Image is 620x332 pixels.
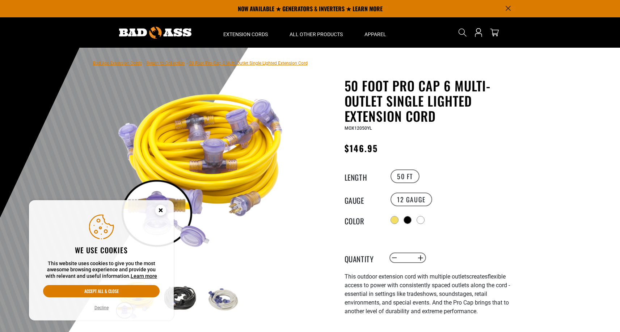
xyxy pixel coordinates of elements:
span: $146.95 [345,142,378,155]
h2: We use cookies [43,245,160,255]
img: yellow [114,79,289,254]
img: black [158,278,200,320]
span: Extension Cords [223,31,268,38]
button: Accept all & close [43,285,160,297]
h1: 50 Foot Pro Cap 6 Multi-Outlet Single Lighted Extension Cord [345,78,522,124]
a: Bad Ass Extension Cords [93,61,142,66]
label: 12 GAUGE [391,193,432,206]
img: white [202,278,244,320]
summary: All Other Products [279,17,354,48]
p: This website uses cookies to give you the most awesome browsing experience and provide you with r... [43,260,160,280]
label: Quantity [345,253,381,263]
span: MOX12050YL [345,126,372,131]
legend: Color [345,215,381,225]
legend: Gauge [345,195,381,204]
span: › [186,61,187,66]
span: All Other Products [290,31,343,38]
summary: Apparel [354,17,397,48]
summary: Extension Cords [212,17,279,48]
p: flexible access to power with consistently spaced outlets along the cord - essential in settings ... [345,272,522,316]
span: 50 Foot Pro Cap 6 Multi-Outlet Single Lighted Extension Cord [189,61,308,66]
aside: Cookie Consent [29,200,174,321]
span: Apparel [364,31,386,38]
legend: Length [345,172,381,181]
nav: breadcrumbs [93,59,308,67]
a: Learn more [131,273,157,279]
a: Return to Collection [146,61,185,66]
span: › [143,61,145,66]
summary: Search [457,27,468,38]
span: This outdoor extension cord with multiple outlets [345,273,469,280]
label: 50 FT [391,169,419,183]
img: Bad Ass Extension Cords [119,27,191,39]
button: Decline [92,304,111,311]
span: creates [469,273,488,280]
